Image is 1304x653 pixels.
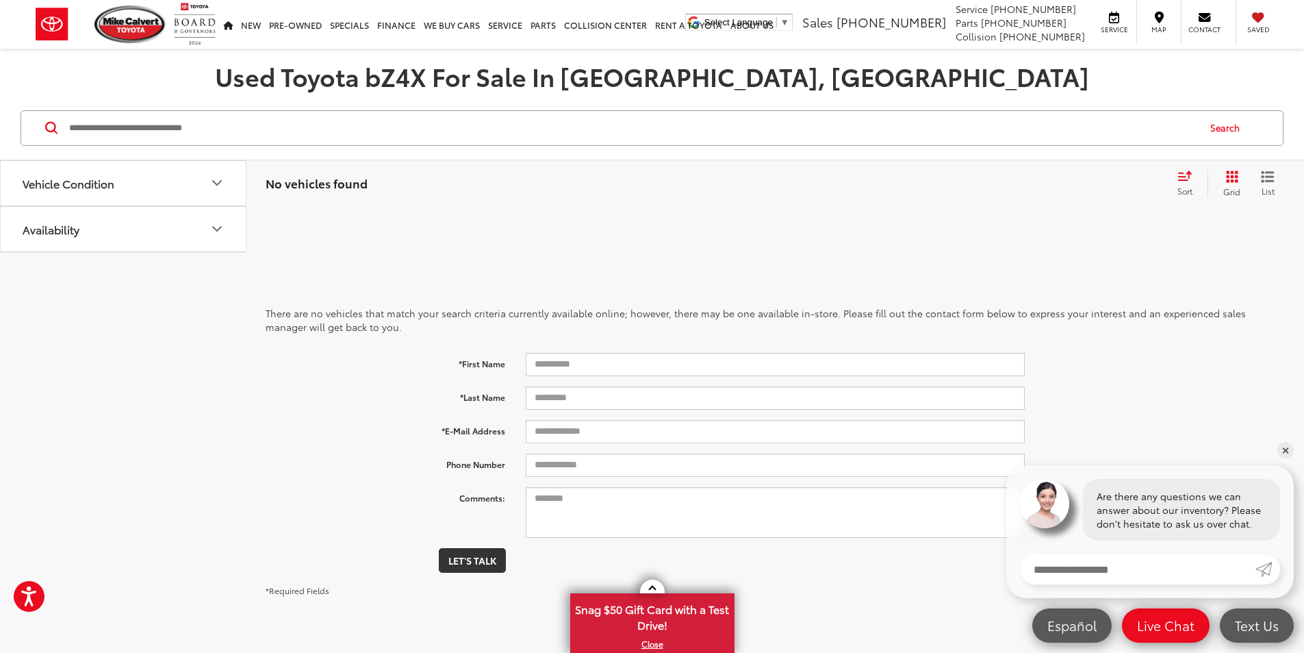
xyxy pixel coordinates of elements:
[1083,479,1280,541] div: Are there any questions we can answer about our inventory? Please don't hesitate to ask us over c...
[956,29,997,43] span: Collision
[1207,170,1251,197] button: Grid View
[956,16,978,29] span: Parts
[1188,25,1220,34] span: Contact
[68,112,1197,145] input: Search by Make, Model, or Keyword
[23,177,114,190] div: Vehicle Condition
[94,5,167,43] img: Mike Calvert Toyota
[1228,617,1286,634] span: Text Us
[1122,608,1210,643] a: Live Chat
[1255,554,1280,584] a: Submit
[1251,170,1285,197] button: List View
[1197,111,1260,145] button: Search
[1040,617,1103,634] span: Español
[572,595,733,637] span: Snag $50 Gift Card with a Test Drive!
[1020,479,1069,528] img: Agent profile photo
[1243,25,1273,34] span: Saved
[255,487,515,504] label: Comments:
[1,161,247,206] button: Vehicle ConditionVehicle Condition
[255,454,515,471] label: Phone Number
[1177,185,1192,197] span: Sort
[255,386,515,404] label: *Last Name
[981,16,1066,29] span: [PHONE_NUMBER]
[266,306,1285,334] p: There are no vehicles that match your search criteria currently available online; however, there ...
[990,2,1076,16] span: [PHONE_NUMBER]
[1099,25,1129,34] span: Service
[1171,170,1207,197] button: Select sort value
[1144,25,1174,34] span: Map
[956,2,988,16] span: Service
[266,584,329,596] small: *Required Fields
[209,175,225,191] div: Vehicle Condition
[23,223,79,236] div: Availability
[1261,185,1275,197] span: List
[1220,608,1294,643] a: Text Us
[802,13,833,31] span: Sales
[266,175,368,191] span: No vehicles found
[255,420,515,437] label: *E-Mail Address
[1020,554,1255,584] input: Enter your message
[1223,186,1240,197] span: Grid
[255,353,515,370] label: *First Name
[439,548,506,573] button: Let's Talk
[209,221,225,237] div: Availability
[999,29,1085,43] span: [PHONE_NUMBER]
[1130,617,1201,634] span: Live Chat
[1032,608,1112,643] a: Español
[780,17,789,27] span: ▼
[1,207,247,251] button: AvailabilityAvailability
[836,13,946,31] span: [PHONE_NUMBER]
